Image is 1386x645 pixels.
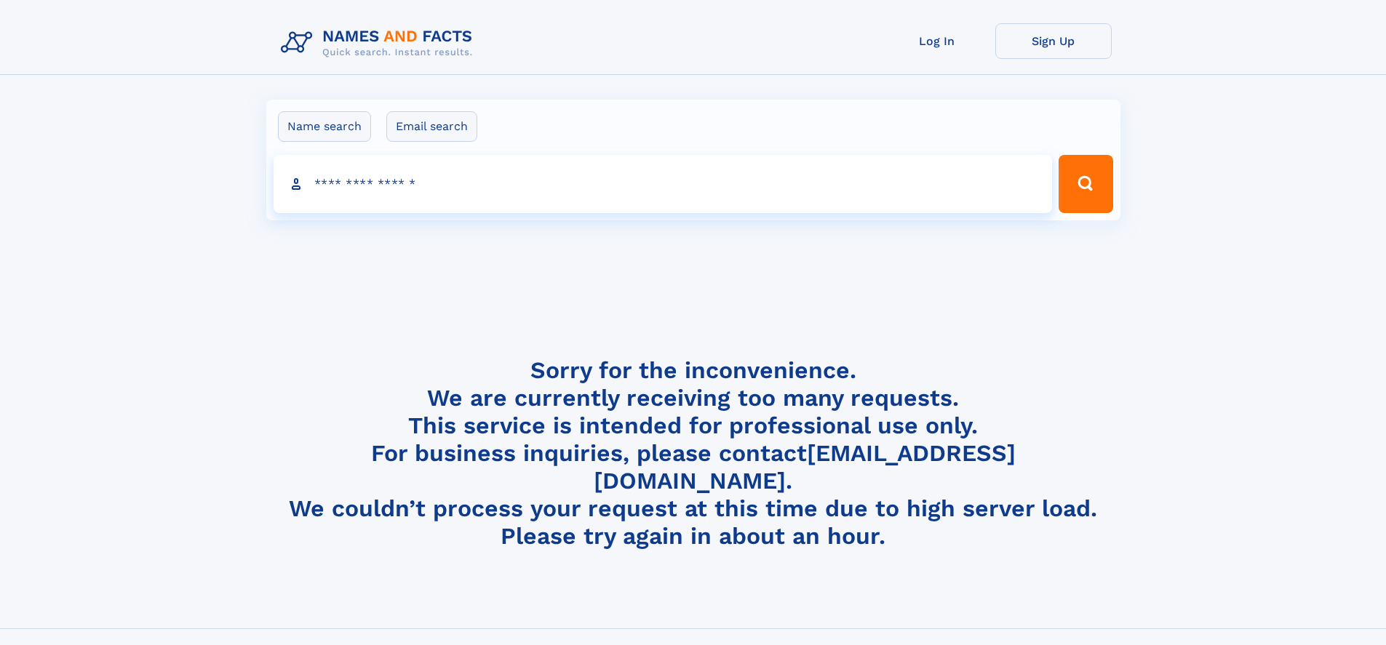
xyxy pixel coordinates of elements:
[1059,155,1112,213] button: Search Button
[995,23,1112,59] a: Sign Up
[594,439,1016,494] a: [EMAIL_ADDRESS][DOMAIN_NAME]
[879,23,995,59] a: Log In
[278,111,371,142] label: Name search
[386,111,477,142] label: Email search
[274,155,1053,213] input: search input
[275,356,1112,550] h4: Sorry for the inconvenience. We are currently receiving too many requests. This service is intend...
[275,23,485,63] img: Logo Names and Facts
